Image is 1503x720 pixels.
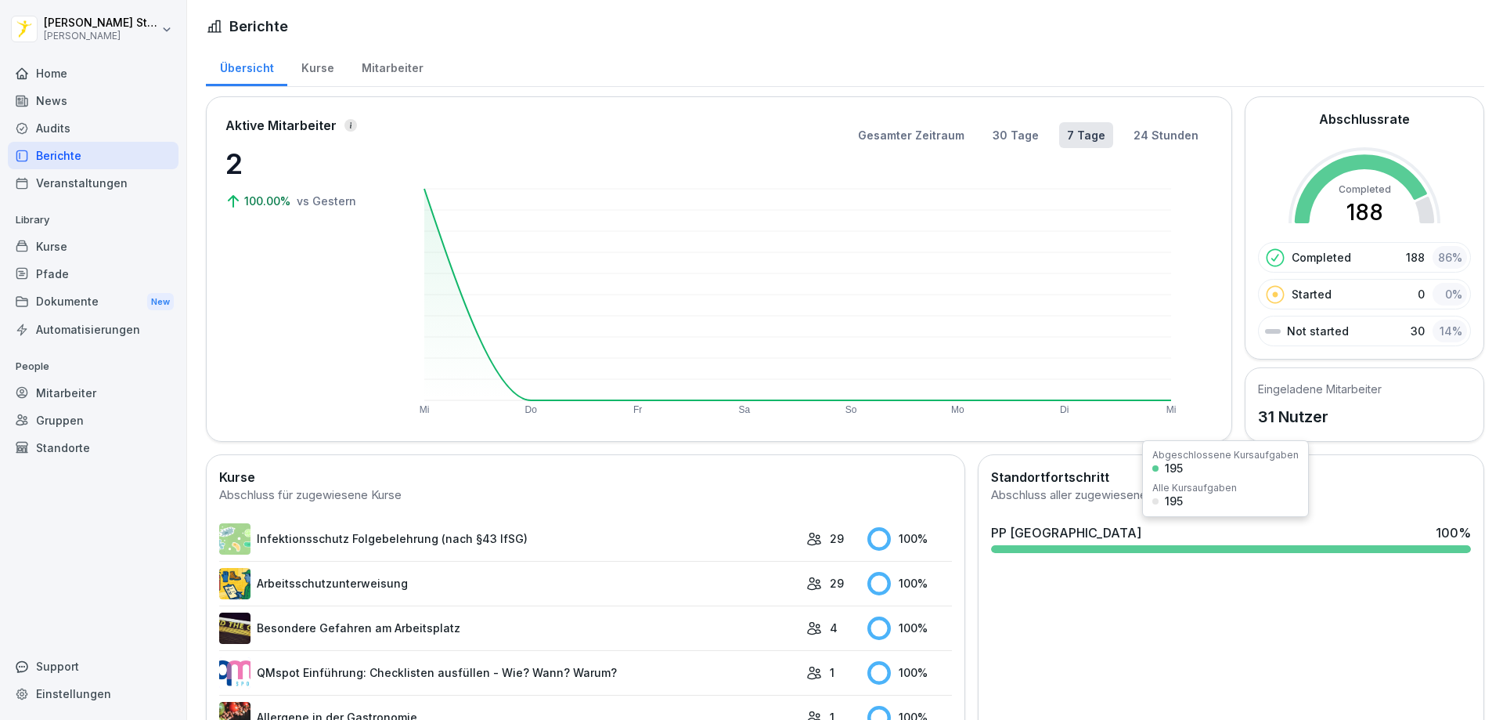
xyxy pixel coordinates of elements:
p: 4 [830,620,838,636]
div: Dokumente [8,288,178,317]
p: 100.00% [244,193,294,209]
text: So [845,404,857,415]
a: PP [GEOGRAPHIC_DATA]100% [985,517,1477,559]
text: Di [1060,404,1069,415]
p: 0 [1418,286,1425,302]
text: Mi [1166,404,1177,415]
div: Abschluss aller zugewiesenen Kurse pro Standort [991,487,1471,505]
p: Library [8,208,178,233]
text: Mi [420,404,430,415]
a: Kurse [8,233,178,260]
div: PP [GEOGRAPHIC_DATA] [991,523,1141,542]
h1: Berichte [229,16,288,37]
a: Besondere Gefahren am Arbeitsplatz [219,613,798,644]
div: 100 % [867,572,952,595]
p: [PERSON_NAME] [44,31,158,42]
p: Started [1292,286,1332,302]
div: New [147,293,174,311]
button: 24 Stunden [1126,122,1206,148]
a: Infektionsschutz Folgebelehrung (nach §43 IfSG) [219,523,798,555]
p: 2 [225,143,382,185]
a: Veranstaltungen [8,169,178,197]
p: 1 [830,664,834,681]
p: Completed [1292,249,1351,266]
div: 100 % [867,661,952,685]
p: 30 [1411,323,1425,339]
text: Mo [951,404,964,415]
p: 29 [830,575,844,592]
div: Support [8,653,178,680]
a: Automatisierungen [8,316,178,343]
a: Übersicht [206,46,287,86]
div: 100 % [867,527,952,551]
img: zq4t51x0wy87l3xh8s87q7rq.png [219,613,250,644]
div: 195 [1165,463,1183,474]
a: Arbeitsschutzunterweisung [219,568,798,599]
div: Abschluss für zugewiesene Kurse [219,487,952,505]
img: bgsrfyvhdm6180ponve2jajk.png [219,568,250,599]
h2: Kurse [219,468,952,487]
a: Mitarbeiter [8,379,178,407]
p: Not started [1287,323,1349,339]
p: 31 Nutzer [1258,405,1382,429]
a: Mitarbeiter [348,46,437,86]
a: Home [8,60,178,87]
div: 0 % [1433,283,1467,306]
button: 7 Tage [1059,122,1113,148]
div: Abgeschlossene Kursaufgaben [1152,450,1299,460]
a: Kurse [287,46,348,86]
a: Berichte [8,142,178,169]
h2: Standortfortschritt [991,468,1471,487]
div: Alle Kursaufgaben [1152,483,1237,493]
a: News [8,87,178,114]
p: [PERSON_NAME] Stambolov [44,16,158,30]
text: Fr [633,404,642,415]
div: 100 % [867,617,952,640]
div: 86 % [1433,246,1467,269]
p: 29 [830,530,844,547]
button: 30 Tage [985,122,1047,148]
a: Standorte [8,434,178,461]
p: Aktive Mitarbeiter [225,116,337,135]
a: QMspot Einführung: Checklisten ausfüllen - Wie? Wann? Warum? [219,657,798,689]
h5: Eingeladene Mitarbeiter [1258,381,1382,397]
div: 195 [1165,496,1183,507]
h2: Abschlussrate [1319,110,1410,128]
p: vs Gestern [297,193,356,209]
text: Do [525,404,538,415]
img: tgff07aey9ahi6f4hltuk21p.png [219,523,250,555]
a: DokumenteNew [8,288,178,317]
div: 100 % [1436,523,1471,542]
p: 188 [1406,249,1425,266]
a: Pfade [8,260,178,288]
img: rsy9vu330m0sw5op77geq2rv.png [219,657,250,689]
a: Einstellungen [8,680,178,707]
button: Gesamter Zeitraum [850,122,972,148]
a: Gruppen [8,407,178,434]
p: People [8,354,178,379]
text: Sa [739,404,751,415]
a: Audits [8,114,178,142]
div: 14 % [1433,320,1467,342]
